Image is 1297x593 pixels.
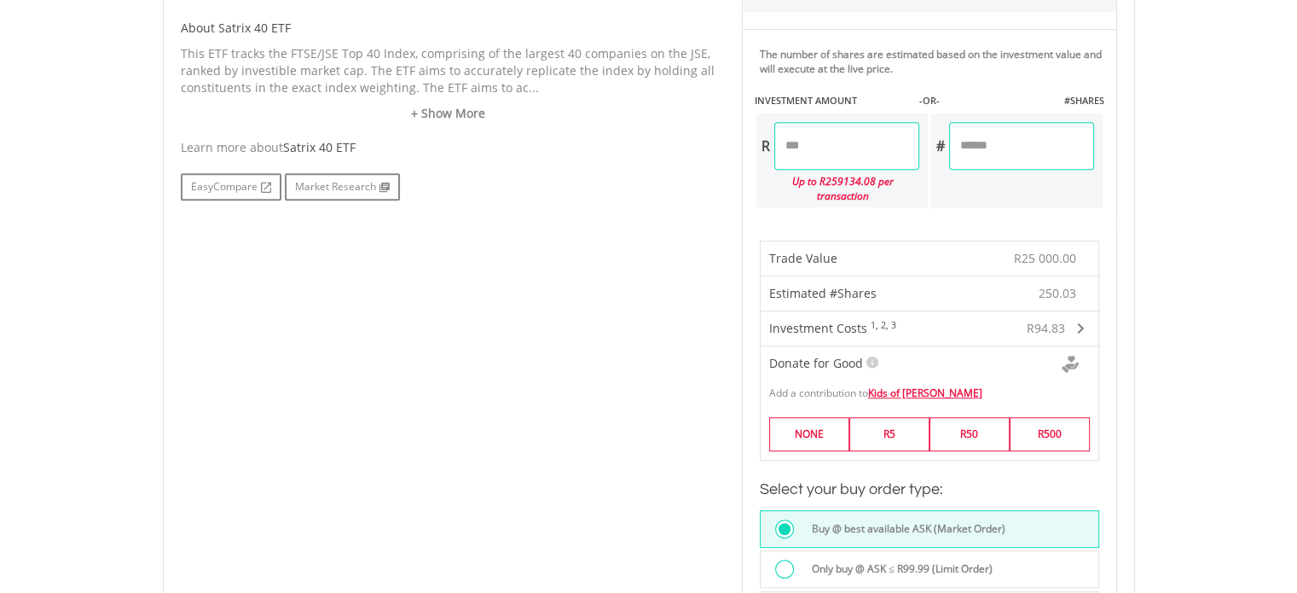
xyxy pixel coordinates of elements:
label: Only buy @ ASK ≤ R99.99 (Limit Order) [802,560,993,578]
h3: Select your buy order type: [760,478,1099,502]
sup: 1, 2, 3 [871,319,896,331]
a: Kids of [PERSON_NAME] [868,386,982,400]
span: Investment Costs [769,320,867,336]
span: Trade Value [769,250,837,266]
span: 250.03 [1039,285,1076,302]
label: R5 [849,417,929,451]
span: R94.83 [1027,320,1065,336]
span: Donate for Good [769,355,863,371]
img: Donte For Good [1062,356,1079,373]
span: R25 000.00 [1014,250,1076,266]
span: Satrix 40 ETF [283,139,356,155]
div: Add a contribution to [761,377,1098,400]
span: Estimated #Shares [769,285,877,301]
a: Market Research [285,173,400,201]
div: R [756,122,774,170]
label: R50 [929,417,1010,451]
h5: About Satrix 40 ETF [181,20,716,37]
a: EasyCompare [181,173,281,201]
label: INVESTMENT AMOUNT [755,94,857,108]
div: Learn more about [181,139,716,156]
p: This ETF tracks the FTSE/JSE Top 40 Index, comprising of the largest 40 companies on the JSE, ran... [181,45,716,96]
label: Buy @ best available ASK (Market Order) [802,520,1005,538]
label: -OR- [918,94,939,108]
label: NONE [769,417,849,451]
label: #SHARES [1063,94,1103,108]
div: The number of shares are estimated based on the investment value and will execute at the live price. [760,47,1109,76]
a: + Show More [181,105,716,122]
label: R500 [1010,417,1090,451]
div: Up to R259134.08 per transaction [756,170,919,207]
div: # [931,122,949,170]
